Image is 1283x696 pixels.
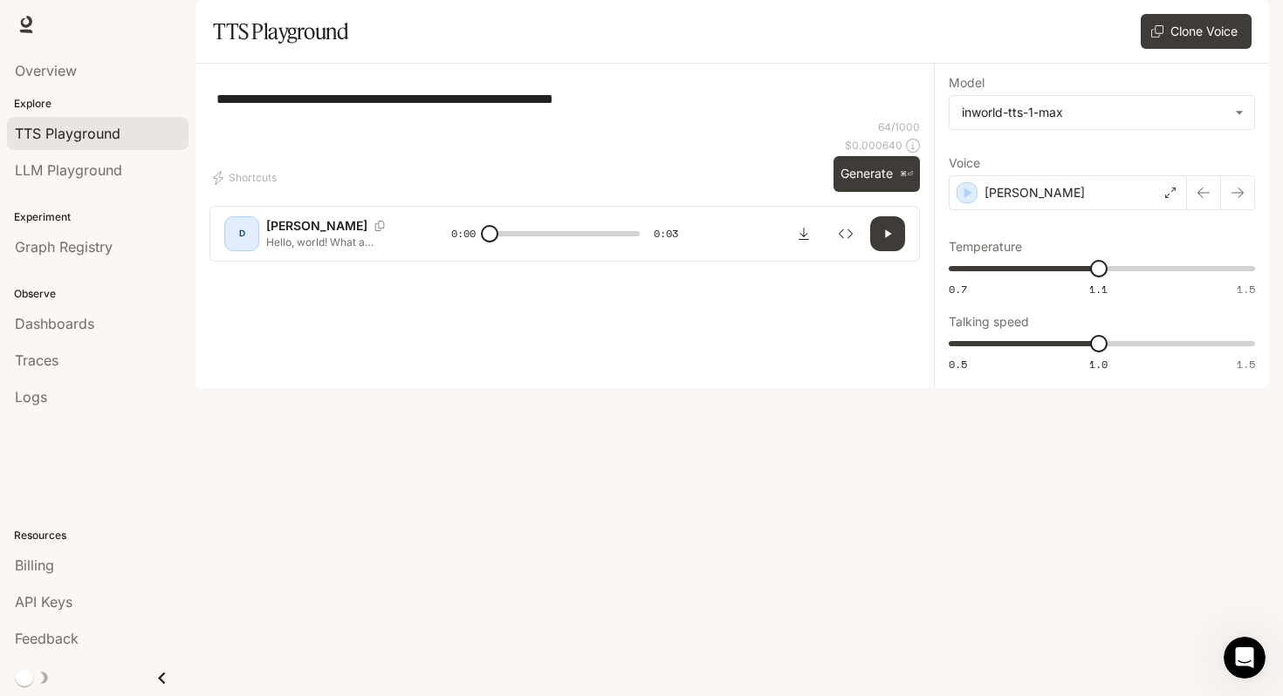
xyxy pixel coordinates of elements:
p: $ 0.000640 [845,138,902,153]
p: ⌘⏎ [900,169,913,180]
p: [PERSON_NAME] [985,184,1085,201]
span: 0:03 [654,225,678,242]
button: Download audio [786,216,821,251]
span: 1.0 [1089,357,1108,372]
span: 0:00 [451,225,476,242]
span: 1.1 [1089,282,1108,297]
span: 1.5 [1237,357,1255,372]
div: inworld-tts-1-max [950,96,1254,129]
span: 0.5 [949,357,967,372]
span: 0.7 [949,282,967,297]
span: 1.5 [1237,282,1255,297]
iframe: Intercom live chat [1224,637,1266,679]
p: [PERSON_NAME] [266,217,367,235]
p: Model [949,77,985,89]
p: Temperature [949,241,1022,253]
p: 64 / 1000 [878,119,920,134]
div: D [228,220,256,248]
button: Shortcuts [209,164,284,192]
p: Talking speed [949,316,1029,328]
div: inworld-tts-1-max [962,104,1226,121]
button: Copy Voice ID [367,221,392,231]
h1: TTS Playground [213,14,348,49]
p: Voice [949,157,980,169]
button: Inspect [828,216,863,251]
p: Hello, world! What a wonderful day to be a text-to-speech model! [266,235,409,249]
button: Generate⌘⏎ [834,156,920,192]
button: Clone Voice [1141,14,1252,49]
